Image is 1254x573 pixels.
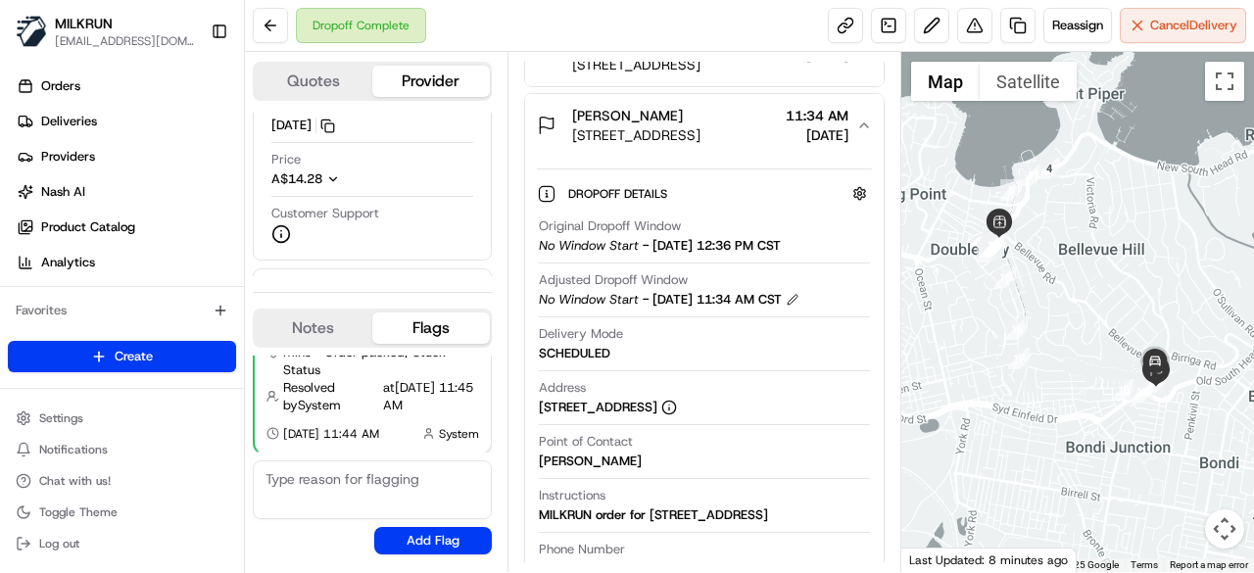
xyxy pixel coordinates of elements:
[539,271,688,289] span: Adjusted Dropoff Window
[8,499,236,526] button: Toggle Theme
[977,241,998,263] div: 7
[372,312,490,344] button: Flags
[41,183,85,201] span: Nash AI
[372,66,490,97] button: Provider
[539,399,677,416] div: [STREET_ADDRESS]
[1170,559,1248,570] a: Report a map error
[994,266,1016,288] div: 15
[539,325,623,343] span: Delivery Mode
[539,237,639,255] span: No Window Start
[1052,17,1103,34] span: Reassign
[652,237,781,255] span: [DATE] 12:36 PM CST
[8,436,236,463] button: Notifications
[572,125,700,145] span: [STREET_ADDRESS]
[982,235,1003,257] div: 13
[901,548,1077,572] div: Last Updated: 8 minutes ago
[283,426,379,442] span: [DATE] 11:44 AM
[8,405,236,432] button: Settings
[8,176,244,208] a: Nash AI
[8,467,236,495] button: Chat with us!
[41,77,80,95] span: Orders
[1150,17,1237,34] span: Cancel Delivery
[41,113,97,130] span: Deliveries
[271,205,379,222] span: Customer Support
[980,236,1001,258] div: 8
[8,8,203,55] button: MILKRUNMILKRUN[EMAIL_ADDRESS][DOMAIN_NAME]
[906,547,971,572] a: Open this area in Google Maps (opens a new window)
[41,254,95,271] span: Analytics
[115,348,153,365] span: Create
[39,442,108,457] span: Notifications
[1120,8,1246,43] button: CancelDelivery
[572,106,683,125] span: [PERSON_NAME]
[55,33,195,49] button: [EMAIL_ADDRESS][DOMAIN_NAME]
[271,151,301,168] span: Price
[8,295,236,326] div: Favorites
[271,117,335,134] button: [DATE]
[786,125,848,145] span: [DATE]
[16,16,47,47] img: MILKRUN
[383,379,479,414] span: at [DATE] 11:45 AM
[374,527,492,554] button: Add Flag
[652,291,782,309] span: [DATE] 11:34 AM CST
[539,487,605,504] span: Instructions
[983,233,1004,255] div: 12
[283,379,379,414] span: Resolved by System
[572,55,778,74] span: [STREET_ADDRESS]
[271,170,322,187] span: A$14.28
[39,504,118,520] span: Toggle Theme
[255,66,372,97] button: Quotes
[539,541,625,558] span: Phone Number
[539,345,610,362] div: SCHEDULED
[1131,559,1158,570] a: Terms (opens in new tab)
[568,186,671,202] span: Dropoff Details
[39,410,83,426] span: Settings
[643,291,649,309] span: -
[439,426,479,442] span: System
[1020,165,1041,186] div: 1
[987,218,1008,240] div: 6
[8,71,244,102] a: Orders
[525,94,884,157] button: [PERSON_NAME][STREET_ADDRESS]11:34 AM[DATE]
[1008,348,1030,369] div: 17
[255,312,372,344] button: Notes
[983,234,1004,256] div: 14
[1132,381,1153,403] div: 19
[539,453,642,470] div: [PERSON_NAME]
[39,473,111,489] span: Chat with us!
[1205,62,1244,101] button: Toggle fullscreen view
[1113,379,1134,401] div: 18
[980,62,1077,101] button: Show satellite imagery
[55,14,113,33] button: MILKRUN
[906,547,971,572] img: Google
[911,62,980,101] button: Show street map
[8,247,244,278] a: Analytics
[1038,158,1060,179] div: 4
[539,506,768,524] div: MILKRUN order for [STREET_ADDRESS]
[41,148,95,166] span: Providers
[643,237,649,255] span: -
[8,341,236,372] button: Create
[8,141,244,172] a: Providers
[539,379,586,397] span: Address
[271,170,444,188] button: A$14.28
[8,530,236,557] button: Log out
[41,218,135,236] span: Product Catalog
[539,291,639,309] span: No Window Start
[1046,81,1068,103] div: 3
[1006,318,1028,340] div: 16
[8,212,244,243] a: Product Catalog
[1000,179,1022,201] div: 5
[539,217,681,235] span: Original Dropoff Window
[786,106,848,125] span: 11:34 AM
[1205,509,1244,549] button: Map camera controls
[539,433,633,451] span: Point of Contact
[8,106,244,137] a: Deliveries
[1144,371,1166,393] div: 20
[1043,8,1112,43] button: Reassign
[39,536,79,551] span: Log out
